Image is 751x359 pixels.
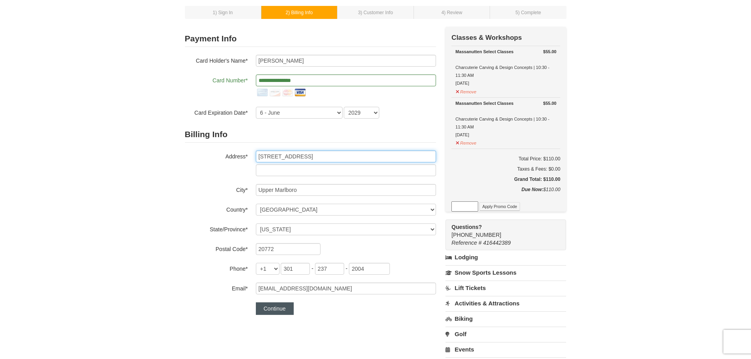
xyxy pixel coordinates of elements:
[185,223,248,233] label: State/Province*
[451,155,560,163] h6: Total Price: $110.00
[215,10,233,15] span: ) Sign In
[451,223,552,238] span: [PHONE_NUMBER]
[516,10,541,15] small: 5
[361,10,393,15] span: ) Customer Info
[185,283,248,292] label: Email*
[455,86,477,96] button: Remove
[256,55,436,67] input: Card Holder Name
[358,10,393,15] small: 3
[445,296,566,311] a: Activities & Attractions
[346,265,348,272] span: -
[349,263,390,275] input: xxxx
[483,240,511,246] span: 416442389
[445,281,566,295] a: Lift Tickets
[451,224,482,230] strong: Questions?
[442,10,462,15] small: 4
[445,342,566,357] a: Events
[185,55,248,65] label: Card Holder's Name*
[256,86,268,99] img: amex.png
[518,10,541,15] span: ) Complete
[185,184,248,194] label: City*
[268,86,281,99] img: discover.png
[311,265,313,272] span: -
[543,99,557,107] strong: $55.00
[281,263,310,275] input: xxx
[455,48,556,56] div: Massanutten Select Classes
[455,99,556,107] div: Massanutten Select Classes
[185,31,436,47] h2: Payment Info
[455,137,477,147] button: Remove
[213,10,233,15] small: 1
[451,240,481,246] span: Reference #
[288,10,313,15] span: ) Billing Info
[185,243,248,253] label: Postal Code*
[185,204,248,214] label: Country*
[256,151,436,162] input: Billing Info
[256,184,436,196] input: City
[455,48,556,87] div: Charcuterie Carving & Design Concepts | 10:30 - 11:30 AM [DATE]
[256,302,294,315] button: Continue
[479,202,520,211] button: Apply Promo Code
[185,126,436,143] h2: Billing Info
[522,187,543,192] strong: Due Now:
[445,311,566,326] a: Biking
[445,327,566,341] a: Golf
[543,48,557,56] strong: $55.00
[455,99,556,139] div: Charcuterie Carving & Design Concepts | 10:30 - 11:30 AM [DATE]
[185,263,248,273] label: Phone*
[185,74,248,84] label: Card Number*
[451,34,522,41] strong: Classes & Workshops
[294,86,306,99] img: visa.png
[444,10,462,15] span: ) Review
[445,250,566,264] a: Lodging
[281,86,294,99] img: mastercard.png
[451,186,560,201] div: $110.00
[256,283,436,294] input: Email
[185,107,248,117] label: Card Expiration Date*
[445,265,566,280] a: Snow Sports Lessons
[315,263,344,275] input: xxx
[185,151,248,160] label: Address*
[451,175,560,183] h5: Grand Total: $110.00
[451,165,560,173] div: Taxes & Fees: $0.00
[256,243,321,255] input: Postal Code
[286,10,313,15] small: 2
